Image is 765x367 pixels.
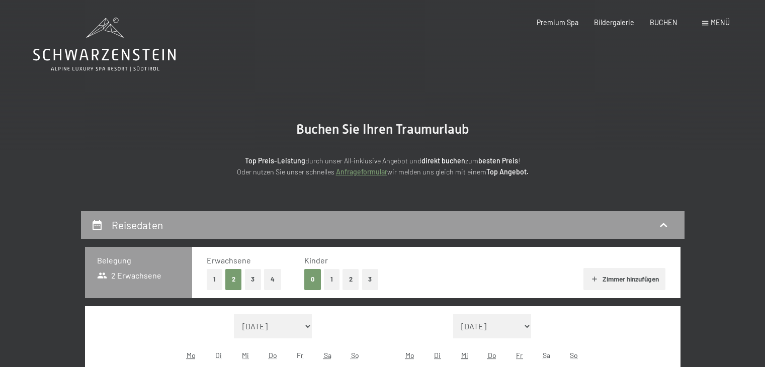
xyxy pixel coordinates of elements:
button: 3 [245,269,262,290]
span: Menü [711,18,730,27]
strong: Top Preis-Leistung [245,156,305,165]
span: Erwachsene [207,255,251,265]
abbr: Donnerstag [269,351,277,359]
a: BUCHEN [650,18,677,27]
span: 2 Erwachsene [97,270,162,281]
strong: direkt buchen [421,156,465,165]
span: Buchen Sie Ihren Traumurlaub [296,122,469,137]
button: 1 [207,269,222,290]
button: Zimmer hinzufügen [583,268,665,290]
abbr: Mittwoch [461,351,468,359]
button: 1 [324,269,339,290]
h3: Belegung [97,255,180,266]
strong: besten Preis [478,156,518,165]
span: Kinder [304,255,328,265]
button: 2 [343,269,359,290]
a: Bildergalerie [594,18,634,27]
p: durch unser All-inklusive Angebot und zum ! Oder nutzen Sie unser schnelles wir melden uns gleich... [161,155,604,178]
h2: Reisedaten [112,219,163,231]
button: 4 [264,269,281,290]
strong: Top Angebot. [486,167,529,176]
abbr: Samstag [543,351,550,359]
abbr: Freitag [516,351,523,359]
abbr: Samstag [324,351,331,359]
button: 0 [304,269,321,290]
a: Premium Spa [537,18,578,27]
abbr: Mittwoch [242,351,249,359]
abbr: Dienstag [434,351,441,359]
abbr: Sonntag [570,351,578,359]
button: 2 [225,269,242,290]
a: Anfrageformular [336,167,387,176]
abbr: Montag [405,351,414,359]
abbr: Dienstag [215,351,222,359]
button: 3 [362,269,379,290]
abbr: Montag [187,351,196,359]
abbr: Sonntag [351,351,359,359]
abbr: Donnerstag [488,351,496,359]
abbr: Freitag [297,351,303,359]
